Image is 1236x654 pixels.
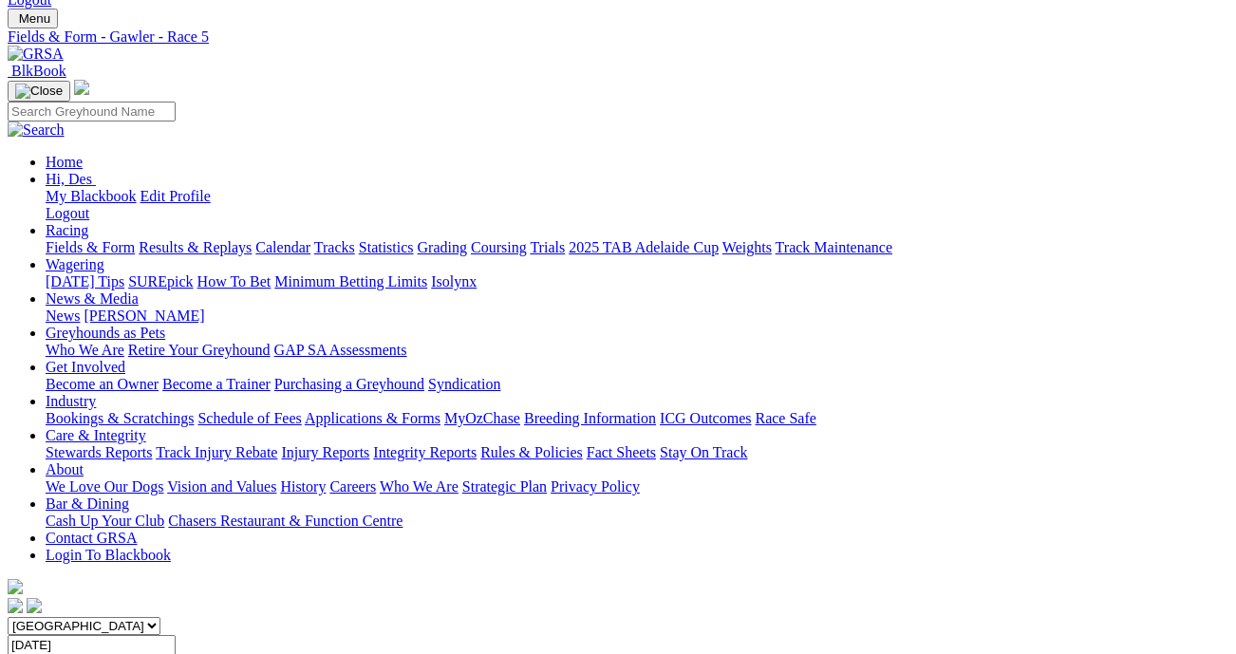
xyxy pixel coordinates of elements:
a: Schedule of Fees [197,410,301,426]
div: News & Media [46,308,1228,325]
a: Rules & Policies [480,444,583,460]
a: Minimum Betting Limits [274,273,427,290]
a: Racing [46,222,88,238]
a: ICG Outcomes [660,410,751,426]
a: BlkBook [8,63,66,79]
a: Login To Blackbook [46,547,171,563]
a: Become an Owner [46,376,159,392]
a: Coursing [471,239,527,255]
span: Hi, Des [46,171,92,187]
a: GAP SA Assessments [274,342,407,358]
a: 2025 TAB Adelaide Cup [569,239,719,255]
a: Track Injury Rebate [156,444,277,460]
a: Stay On Track [660,444,747,460]
a: Trials [530,239,565,255]
a: Strategic Plan [462,478,547,495]
div: Bar & Dining [46,513,1228,530]
a: [PERSON_NAME] [84,308,204,324]
a: Care & Integrity [46,427,146,443]
a: Who We Are [380,478,459,495]
input: Search [8,102,176,121]
a: About [46,461,84,477]
a: MyOzChase [444,410,520,426]
a: Chasers Restaurant & Function Centre [168,513,403,529]
button: Toggle navigation [8,9,58,28]
a: Edit Profile [140,188,211,204]
div: About [46,478,1228,495]
a: Hi, Des [46,171,96,187]
a: Become a Trainer [162,376,271,392]
a: How To Bet [197,273,272,290]
img: logo-grsa-white.png [74,80,89,95]
a: We Love Our Dogs [46,478,163,495]
div: Industry [46,410,1228,427]
a: Logout [46,205,89,221]
a: Home [46,154,83,170]
a: Careers [329,478,376,495]
a: Bar & Dining [46,495,129,512]
a: Fields & Form [46,239,135,255]
a: Fields & Form - Gawler - Race 5 [8,28,1228,46]
img: Close [15,84,63,99]
img: twitter.svg [27,598,42,613]
a: Contact GRSA [46,530,137,546]
a: Integrity Reports [373,444,477,460]
div: Wagering [46,273,1228,290]
span: Menu [19,11,50,26]
a: Fact Sheets [587,444,656,460]
a: Purchasing a Greyhound [274,376,424,392]
a: Isolynx [431,273,477,290]
a: Applications & Forms [305,410,440,426]
img: Search [8,121,65,139]
a: Grading [418,239,467,255]
a: Results & Replays [139,239,252,255]
img: logo-grsa-white.png [8,579,23,594]
a: Bookings & Scratchings [46,410,194,426]
button: Toggle navigation [8,81,70,102]
a: News [46,308,80,324]
a: Tracks [314,239,355,255]
a: Weights [722,239,772,255]
span: BlkBook [11,63,66,79]
a: Industry [46,393,96,409]
div: Care & Integrity [46,444,1228,461]
a: Stewards Reports [46,444,152,460]
a: Vision and Values [167,478,276,495]
img: GRSA [8,46,64,63]
a: Injury Reports [281,444,369,460]
a: Race Safe [755,410,815,426]
a: News & Media [46,290,139,307]
a: Privacy Policy [551,478,640,495]
img: facebook.svg [8,598,23,613]
a: My Blackbook [46,188,137,204]
a: Greyhounds as Pets [46,325,165,341]
a: Wagering [46,256,104,272]
a: Syndication [428,376,500,392]
a: Calendar [255,239,310,255]
a: Retire Your Greyhound [128,342,271,358]
div: Racing [46,239,1228,256]
a: Who We Are [46,342,124,358]
a: History [280,478,326,495]
div: Get Involved [46,376,1228,393]
a: Cash Up Your Club [46,513,164,529]
a: Breeding Information [524,410,656,426]
a: Track Maintenance [776,239,892,255]
a: [DATE] Tips [46,273,124,290]
div: Hi, Des [46,188,1228,222]
a: SUREpick [128,273,193,290]
div: Greyhounds as Pets [46,342,1228,359]
a: Get Involved [46,359,125,375]
a: Statistics [359,239,414,255]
